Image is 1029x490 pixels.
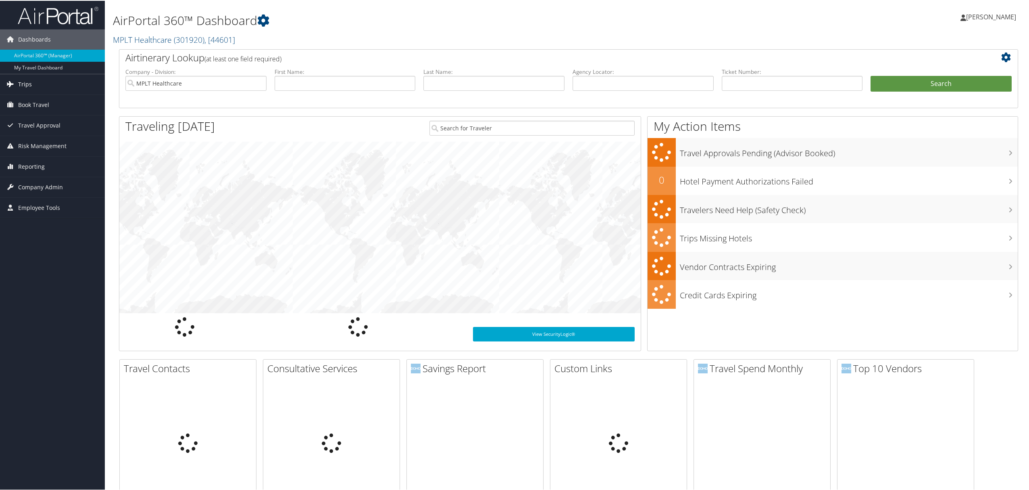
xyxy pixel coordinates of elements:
img: domo-logo.png [842,363,851,373]
img: domo-logo.png [698,363,708,373]
img: domo-logo.png [411,363,421,373]
h2: 0 [648,172,676,186]
span: (at least one field required) [204,54,281,63]
label: First Name: [275,67,416,75]
span: Trips [18,73,32,94]
span: Travel Approval [18,115,60,135]
h3: Vendor Contracts Expiring [680,257,1018,272]
a: View SecurityLogic® [473,326,635,341]
img: airportal-logo.png [18,5,98,24]
a: 0Hotel Payment Authorizations Failed [648,166,1018,194]
a: Credit Cards Expiring [648,279,1018,308]
h1: Traveling [DATE] [125,117,215,134]
h3: Trips Missing Hotels [680,228,1018,243]
h3: Credit Cards Expiring [680,285,1018,300]
h2: Airtinerary Lookup [125,50,937,64]
button: Search [871,75,1012,91]
span: Employee Tools [18,197,60,217]
a: [PERSON_NAME] [960,4,1024,28]
span: [PERSON_NAME] [966,12,1016,21]
h2: Top 10 Vendors [842,361,974,375]
h1: AirPortal 360™ Dashboard [113,11,721,28]
a: Trips Missing Hotels [648,222,1018,251]
a: Travelers Need Help (Safety Check) [648,194,1018,223]
h2: Custom Links [554,361,687,375]
a: Travel Approvals Pending (Advisor Booked) [648,137,1018,166]
h3: Travelers Need Help (Safety Check) [680,200,1018,215]
a: MPLT Healthcare [113,34,235,44]
span: Book Travel [18,94,49,114]
h3: Travel Approvals Pending (Advisor Booked) [680,143,1018,158]
input: Search for Traveler [429,120,635,135]
h2: Travel Spend Monthly [698,361,830,375]
span: ( 301920 ) [174,34,204,44]
span: Reporting [18,156,45,176]
span: , [ 44601 ] [204,34,235,44]
label: Company - Division: [125,67,267,75]
h3: Hotel Payment Authorizations Failed [680,171,1018,186]
label: Ticket Number: [722,67,863,75]
label: Last Name: [423,67,564,75]
span: Dashboards [18,29,51,49]
h2: Consultative Services [267,361,400,375]
h2: Travel Contacts [124,361,256,375]
h2: Savings Report [411,361,543,375]
span: Company Admin [18,176,63,197]
h1: My Action Items [648,117,1018,134]
a: Vendor Contracts Expiring [648,251,1018,280]
label: Agency Locator: [573,67,714,75]
span: Risk Management [18,135,67,155]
